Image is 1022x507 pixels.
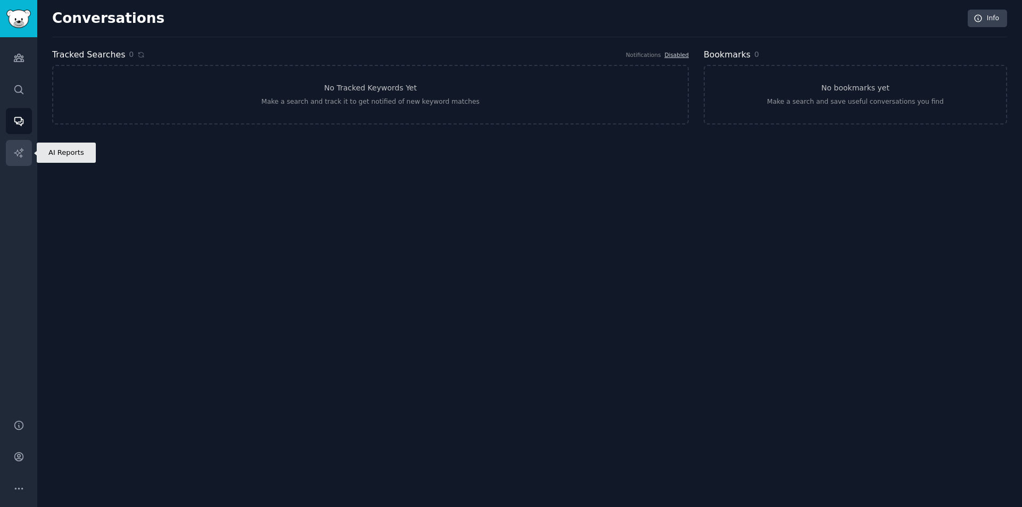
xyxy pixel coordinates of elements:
[261,97,480,107] div: Make a search and track it to get notified of new keyword matches
[704,48,751,62] h2: Bookmarks
[704,65,1007,124] a: No bookmarks yetMake a search and save useful conversations you find
[968,10,1007,28] a: Info
[324,82,417,94] h3: No Tracked Keywords Yet
[129,49,134,60] span: 0
[626,51,661,59] div: Notifications
[767,97,944,107] div: Make a search and save useful conversations you find
[6,10,31,28] img: GummySearch logo
[664,52,689,58] a: Disabled
[52,48,125,62] h2: Tracked Searches
[52,65,689,124] a: No Tracked Keywords YetMake a search and track it to get notified of new keyword matches
[52,10,164,27] h2: Conversations
[821,82,889,94] h3: No bookmarks yet
[754,50,759,59] span: 0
